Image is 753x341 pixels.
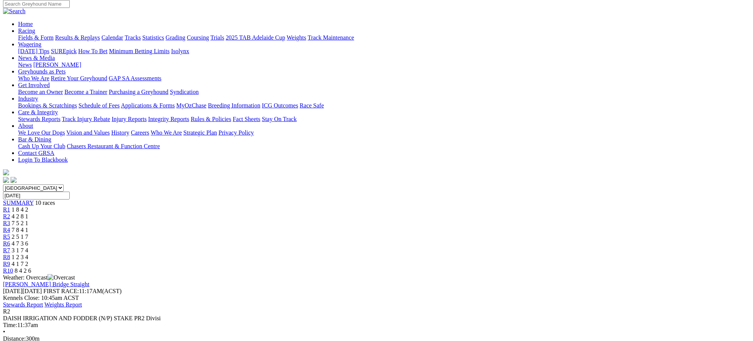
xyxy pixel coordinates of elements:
[109,75,162,81] a: GAP SA Assessments
[55,34,100,41] a: Results & Replays
[3,200,34,206] a: SUMMARY
[18,41,41,48] a: Wagering
[18,129,750,136] div: About
[210,34,224,41] a: Trials
[18,34,54,41] a: Fields & Form
[18,157,68,163] a: Login To Blackbook
[51,48,77,54] a: SUREpick
[43,288,122,294] span: 11:17AM(ACST)
[3,261,10,267] a: R9
[66,129,110,136] a: Vision and Values
[64,89,107,95] a: Become a Trainer
[3,281,89,287] a: [PERSON_NAME] Bridge Straight
[18,61,32,68] a: News
[44,301,82,308] a: Weights Report
[3,220,10,226] a: R3
[3,329,5,335] span: •
[3,206,10,213] a: R1
[111,129,129,136] a: History
[3,274,75,281] span: Weather: Overcast
[18,95,38,102] a: Industry
[3,288,23,294] span: [DATE]
[78,102,119,109] a: Schedule of Fees
[18,116,60,122] a: Stewards Reports
[18,21,33,27] a: Home
[3,254,10,260] a: R8
[3,227,10,233] a: R4
[18,116,750,123] div: Care & Integrity
[151,129,182,136] a: Who We Are
[12,206,28,213] span: 1 8 4 2
[171,48,189,54] a: Isolynx
[18,129,65,136] a: We Love Our Dogs
[18,102,77,109] a: Bookings & Scratchings
[170,89,199,95] a: Syndication
[78,48,108,54] a: How To Bet
[3,177,9,183] img: facebook.svg
[62,116,110,122] a: Track Injury Rebate
[18,150,54,156] a: Contact GRSA
[18,102,750,109] div: Industry
[3,322,750,329] div: 11:37am
[308,34,354,41] a: Track Maintenance
[12,233,28,240] span: 2 5 1 7
[51,75,107,81] a: Retire Your Greyhound
[18,109,58,115] a: Care & Integrity
[18,55,55,61] a: News & Media
[219,129,254,136] a: Privacy Policy
[166,34,185,41] a: Grading
[142,34,164,41] a: Statistics
[184,129,217,136] a: Strategic Plan
[18,89,63,95] a: Become an Owner
[12,254,28,260] span: 1 2 3 4
[262,116,297,122] a: Stay On Track
[33,61,81,68] a: [PERSON_NAME]
[12,220,28,226] span: 7 5 2 1
[47,274,75,281] img: Overcast
[287,34,306,41] a: Weights
[233,116,260,122] a: Fact Sheets
[11,177,17,183] img: twitter.svg
[226,34,285,41] a: 2025 TAB Adelaide Cup
[18,34,750,41] div: Racing
[300,102,324,109] a: Race Safe
[18,48,750,55] div: Wagering
[18,89,750,95] div: Get Involved
[3,301,43,308] a: Stewards Report
[18,75,750,82] div: Greyhounds as Pets
[3,213,10,220] a: R2
[109,89,168,95] a: Purchasing a Greyhound
[18,28,35,34] a: Racing
[3,240,10,247] a: R6
[12,213,28,220] span: 4 2 8 1
[3,247,10,253] a: R7
[18,48,49,54] a: [DATE] Tips
[125,34,141,41] a: Tracks
[3,288,42,294] span: [DATE]
[3,233,10,240] a: R5
[12,227,28,233] span: 7 8 4 1
[112,116,147,122] a: Injury Reports
[187,34,209,41] a: Coursing
[3,8,26,15] img: Search
[191,116,231,122] a: Rules & Policies
[3,295,750,301] div: Kennels Close: 10:45am ACST
[15,267,31,274] span: 8 4 2 6
[18,136,51,143] a: Bar & Dining
[101,34,123,41] a: Calendar
[148,116,189,122] a: Integrity Reports
[43,288,79,294] span: FIRST RACE:
[121,102,175,109] a: Applications & Forms
[3,192,70,200] input: Select date
[3,322,17,328] span: Time:
[12,247,28,253] span: 3 1 7 4
[176,102,207,109] a: MyOzChase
